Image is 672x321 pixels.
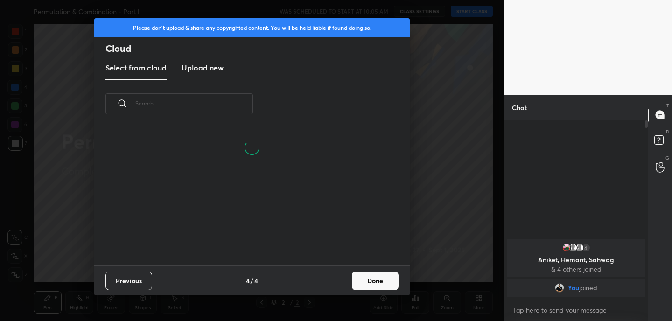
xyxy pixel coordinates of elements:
input: Search [135,84,253,123]
div: 4 [581,243,591,252]
span: joined [579,284,597,292]
div: grid [94,170,399,265]
h4: 4 [254,276,258,286]
p: Aniket, Hemant, Sahwag [512,256,640,264]
p: D [666,128,669,135]
button: Previous [105,272,152,290]
p: & 4 others joined [512,265,640,273]
p: G [665,154,669,161]
h4: 4 [246,276,250,286]
h3: Upload new [182,62,224,73]
img: default.png [568,243,578,252]
div: Please don't upload & share any copyrighted content. You will be held liable if found doing so. [94,18,410,37]
h3: Select from cloud [105,62,167,73]
h2: Cloud [105,42,410,55]
img: 9107ca6834834495b00c2eb7fd6a1f67.jpg [555,283,564,293]
img: 3 [562,243,571,252]
h4: / [251,276,253,286]
div: grid [504,237,648,299]
p: T [666,102,669,109]
p: Chat [504,95,534,120]
span: You [568,284,579,292]
button: Done [352,272,399,290]
img: default.png [575,243,584,252]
